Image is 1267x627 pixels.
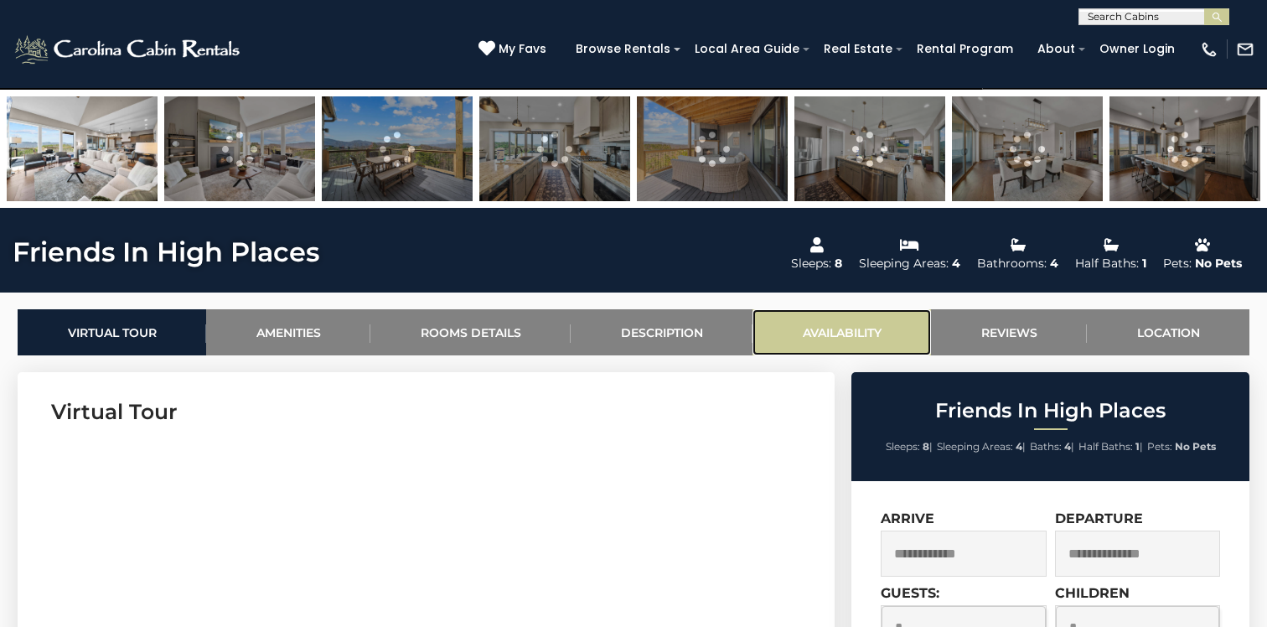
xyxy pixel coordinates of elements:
a: Rooms Details [370,309,571,355]
h3: Virtual Tour [51,397,801,427]
span: Half Baths: [1078,440,1133,453]
span: Sleeping Areas: [937,440,1013,453]
strong: No Pets [1175,440,1216,453]
a: Rental Program [908,36,1021,62]
img: 168201961 [1109,96,1260,201]
img: 168201953 [637,96,788,201]
a: Availability [752,309,931,355]
a: Local Area Guide [686,36,808,62]
img: mail-regular-white.png [1236,40,1254,59]
span: My Favs [499,40,546,58]
a: Owner Login [1091,36,1183,62]
a: Virtual Tour [18,309,206,355]
label: Guests: [881,585,939,601]
img: 168201957 [164,96,315,201]
strong: 8 [923,440,929,453]
img: 168201963 [794,96,945,201]
img: 168201952 [322,96,473,201]
a: Browse Rentals [567,36,679,62]
strong: 1 [1135,440,1140,453]
a: Amenities [206,309,370,355]
img: White-1-2.png [13,33,245,66]
li: | [1078,436,1143,458]
strong: 4 [1064,440,1071,453]
li: | [937,436,1026,458]
a: My Favs [478,40,551,59]
a: Reviews [931,309,1087,355]
img: 168201960 [952,96,1103,201]
label: Departure [1055,510,1143,526]
a: Location [1087,309,1249,355]
li: | [1030,436,1074,458]
img: 168201962 [479,96,630,201]
span: Sleeps: [886,440,920,453]
img: 168201958 [7,96,158,201]
strong: 4 [1016,440,1022,453]
li: | [886,436,933,458]
label: Arrive [881,510,934,526]
h2: Friends In High Places [856,400,1245,422]
span: Baths: [1030,440,1062,453]
span: Pets: [1147,440,1172,453]
img: phone-regular-white.png [1200,40,1218,59]
label: Children [1055,585,1130,601]
a: Description [571,309,752,355]
a: Real Estate [815,36,901,62]
a: About [1029,36,1083,62]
